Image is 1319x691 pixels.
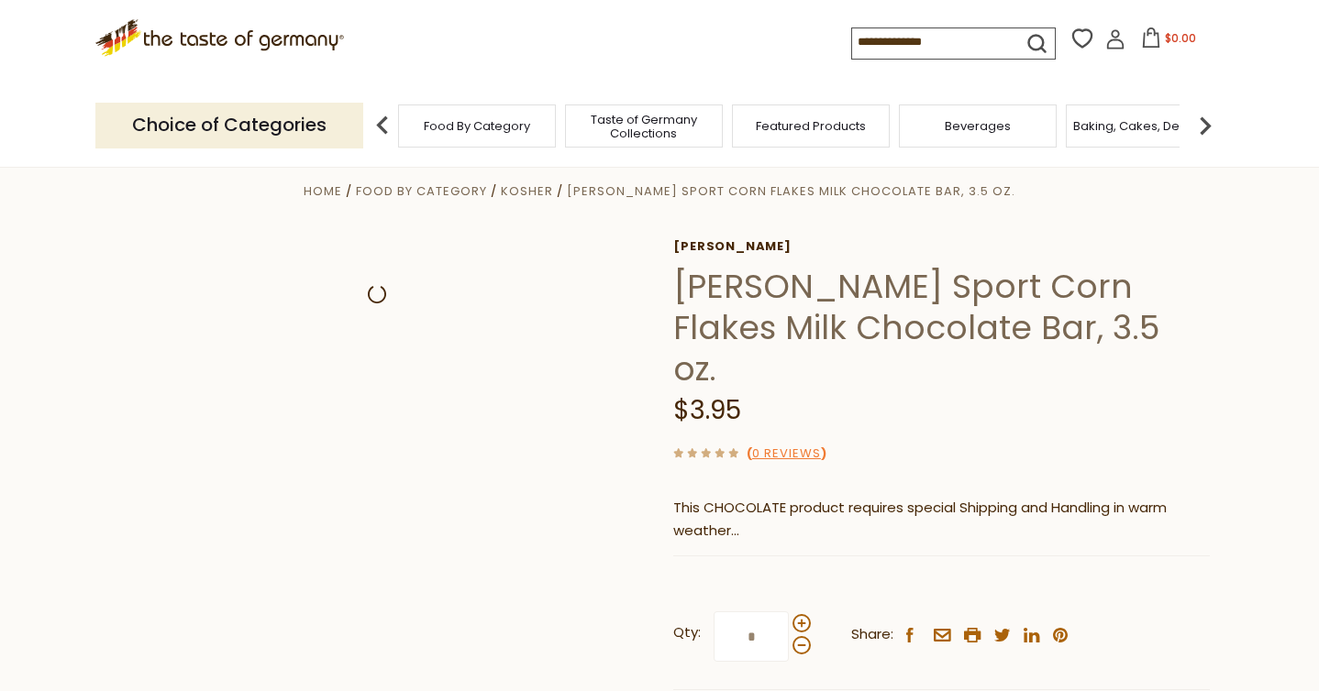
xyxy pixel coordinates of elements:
[747,444,826,462] span: ( )
[756,119,866,133] a: Featured Products
[571,113,717,140] a: Taste of Germany Collections
[752,444,821,464] a: 0 Reviews
[304,182,342,200] a: Home
[501,182,553,200] a: Kosher
[1165,30,1196,46] span: $0.00
[1073,119,1215,133] a: Baking, Cakes, Desserts
[851,623,893,646] span: Share:
[1187,107,1224,144] img: next arrow
[356,182,487,200] a: Food By Category
[714,611,789,662] input: Qty:
[673,392,741,428] span: $3.95
[673,497,1210,543] p: This CHOCOLATE product requires special Shipping and Handling in warm weather
[673,621,701,644] strong: Qty:
[1129,27,1207,55] button: $0.00
[673,266,1210,389] h1: [PERSON_NAME] Sport Corn Flakes Milk Chocolate Bar, 3.5 oz.
[424,119,530,133] a: Food By Category
[945,119,1011,133] a: Beverages
[95,103,363,148] p: Choice of Categories
[673,239,1210,254] a: [PERSON_NAME]
[364,107,401,144] img: previous arrow
[567,182,1015,200] a: [PERSON_NAME] Sport Corn Flakes Milk Chocolate Bar, 3.5 oz.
